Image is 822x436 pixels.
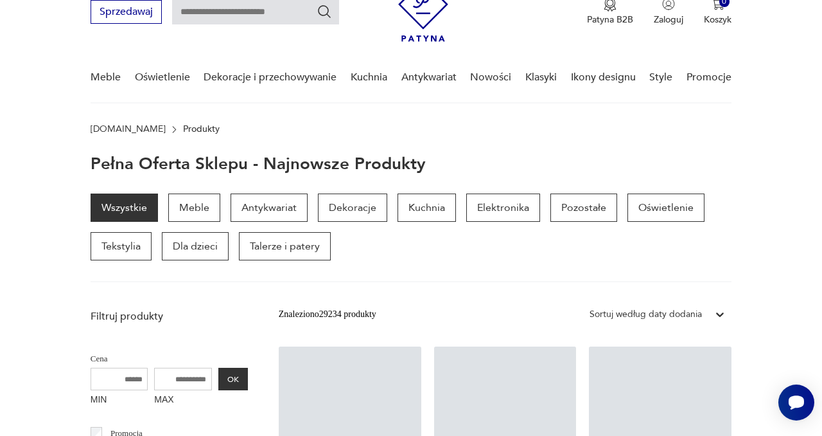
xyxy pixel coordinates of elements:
p: Koszyk [704,14,731,26]
a: Klasyki [525,53,557,102]
div: Sortuj według daty dodania [590,307,702,322]
h1: Pełna oferta sklepu - najnowsze produkty [91,155,426,173]
a: Style [649,53,672,102]
p: Zaloguj [654,14,683,26]
a: Ikony designu [571,53,636,102]
a: Meble [91,53,121,102]
a: Oświetlenie [135,53,190,102]
a: Dla dzieci [162,232,229,260]
a: Elektronika [466,194,540,222]
div: Znaleziono 29234 produkty [279,307,376,322]
a: Sprzedawaj [91,8,162,17]
a: Wszystkie [91,194,158,222]
a: Tekstylia [91,232,152,260]
a: Kuchnia [398,194,456,222]
a: Kuchnia [351,53,387,102]
a: Dekoracje [318,194,387,222]
iframe: Smartsupp widget button [778,385,814,421]
a: Oświetlenie [627,194,704,222]
label: MAX [154,390,212,411]
a: Nowości [470,53,511,102]
a: Antykwariat [231,194,308,222]
a: Promocje [686,53,731,102]
a: Meble [168,194,220,222]
p: Patyna B2B [587,14,633,26]
a: [DOMAIN_NAME] [91,124,166,134]
a: Antykwariat [401,53,457,102]
a: Pozostałe [550,194,617,222]
p: Produkty [183,124,220,134]
button: OK [218,368,248,390]
p: Cena [91,352,248,366]
button: Szukaj [317,4,332,19]
label: MIN [91,390,148,411]
p: Filtruj produkty [91,309,248,323]
a: Dekoracje i przechowywanie [204,53,337,102]
a: Talerze i patery [239,232,331,260]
